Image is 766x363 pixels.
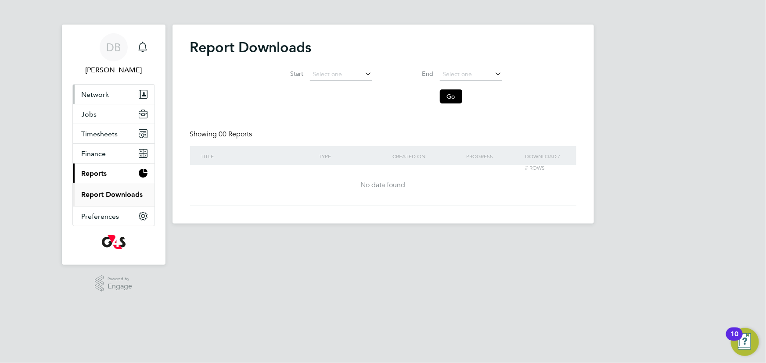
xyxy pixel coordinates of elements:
span: Timesheets [82,130,118,138]
img: g4s-logo-retina.png [102,235,126,249]
a: Go to home page [72,235,155,249]
label: End [394,70,434,78]
h2: Report Downloads [190,39,576,56]
span: Engage [108,283,132,290]
label: Start [264,70,304,78]
button: Finance [73,144,155,163]
span: Preferences [82,212,119,221]
span: Finance [82,149,106,158]
span: DB [106,42,121,53]
button: Jobs [73,104,155,124]
input: Select one [440,68,502,81]
span: Jobs [82,110,97,118]
nav: Main navigation [62,25,165,265]
div: No data found [199,181,568,190]
button: Go [440,89,462,103]
a: DB[PERSON_NAME] [72,33,155,75]
span: Network [82,90,109,99]
span: Reports [82,169,107,178]
div: Created On [390,146,464,166]
div: Type [316,146,390,166]
a: Report Downloads [82,190,143,199]
div: Progress [464,146,523,166]
button: Open Resource Center, 10 new notifications [731,328,759,356]
div: Title [199,146,317,166]
div: Download / [523,146,568,178]
a: Powered byEngage [95,275,132,292]
button: Timesheets [73,124,155,143]
div: Showing [190,130,254,139]
span: Powered by [108,275,132,283]
span: Dean Bridgeman [72,65,155,75]
div: Reports [73,183,155,206]
span: 00 Reports [219,130,252,139]
button: Preferences [73,206,155,226]
span: # Rows [525,164,545,171]
button: Reports [73,164,155,183]
input: Select one [310,68,372,81]
div: 10 [730,334,738,345]
button: Network [73,85,155,104]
